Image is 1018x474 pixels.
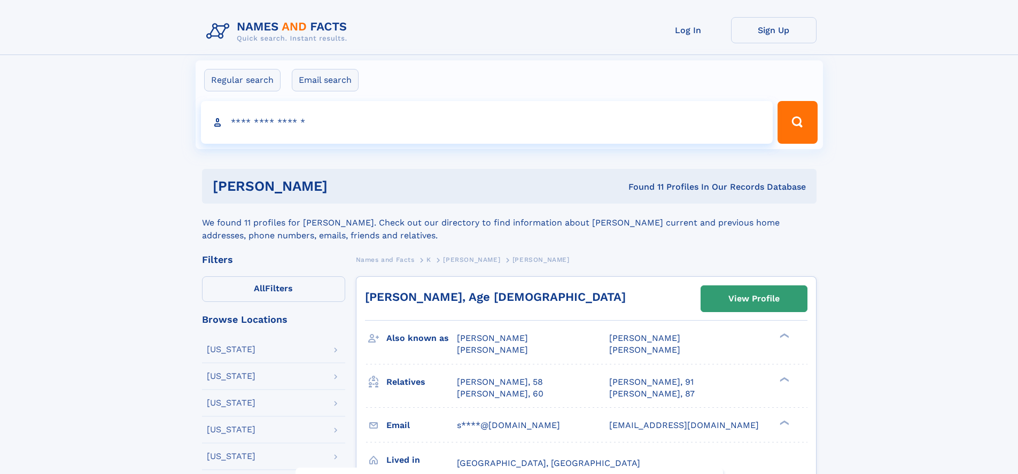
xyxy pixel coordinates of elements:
a: Names and Facts [356,253,415,266]
div: [US_STATE] [207,399,255,407]
div: We found 11 profiles for [PERSON_NAME]. Check out our directory to find information about [PERSON... [202,204,817,242]
span: [PERSON_NAME] [443,256,500,263]
div: ❯ [777,419,790,426]
a: View Profile [701,286,807,312]
img: Logo Names and Facts [202,17,356,46]
h3: Lived in [386,451,457,469]
h1: [PERSON_NAME] [213,180,478,193]
a: K [426,253,431,266]
a: [PERSON_NAME], 91 [609,376,694,388]
label: Email search [292,69,359,91]
div: Filters [202,255,345,265]
a: [PERSON_NAME], 87 [609,388,695,400]
a: [PERSON_NAME], 60 [457,388,543,400]
h3: Also known as [386,329,457,347]
span: [GEOGRAPHIC_DATA], [GEOGRAPHIC_DATA] [457,458,640,468]
a: [PERSON_NAME], Age [DEMOGRAPHIC_DATA] [365,290,626,304]
span: [EMAIL_ADDRESS][DOMAIN_NAME] [609,420,759,430]
div: [US_STATE] [207,425,255,434]
h3: Relatives [386,373,457,391]
span: All [254,283,265,293]
button: Search Button [778,101,817,144]
span: [PERSON_NAME] [609,333,680,343]
div: Browse Locations [202,315,345,324]
h3: Email [386,416,457,434]
span: K [426,256,431,263]
span: [PERSON_NAME] [512,256,570,263]
input: search input [201,101,773,144]
span: [PERSON_NAME] [609,345,680,355]
a: Sign Up [731,17,817,43]
div: Found 11 Profiles In Our Records Database [478,181,806,193]
span: [PERSON_NAME] [457,333,528,343]
div: [US_STATE] [207,372,255,380]
a: [PERSON_NAME] [443,253,500,266]
div: ❯ [777,332,790,339]
a: Log In [646,17,731,43]
label: Filters [202,276,345,302]
div: View Profile [728,286,780,311]
span: [PERSON_NAME] [457,345,528,355]
label: Regular search [204,69,281,91]
div: [US_STATE] [207,452,255,461]
div: [US_STATE] [207,345,255,354]
div: ❯ [777,376,790,383]
a: [PERSON_NAME], 58 [457,376,543,388]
